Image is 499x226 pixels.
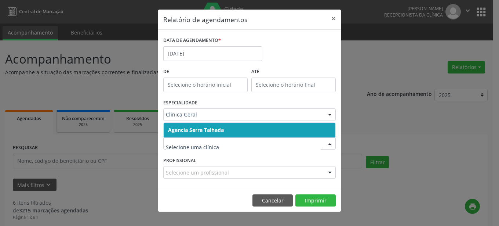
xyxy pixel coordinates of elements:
[163,66,248,78] label: De
[168,126,224,133] span: Agencia Serra Talhada
[326,10,341,28] button: Close
[166,111,321,118] span: Clinica Geral
[163,15,247,24] h5: Relatório de agendamentos
[166,140,321,155] input: Selecione uma clínica
[295,194,336,207] button: Imprimir
[251,66,336,78] label: ATÉ
[163,46,262,61] input: Selecione uma data ou intervalo
[163,97,197,109] label: ESPECIALIDADE
[163,78,248,92] input: Selecione o horário inicial
[163,155,196,166] label: PROFISSIONAL
[163,35,221,46] label: DATA DE AGENDAMENTO
[251,78,336,92] input: Selecione o horário final
[252,194,293,207] button: Cancelar
[166,169,229,176] span: Selecione um profissional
